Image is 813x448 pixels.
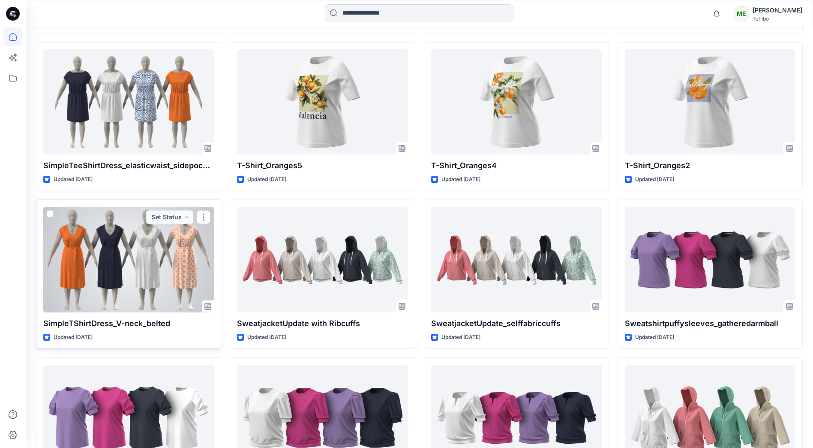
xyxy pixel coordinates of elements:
[237,318,408,330] p: SweatjacketUpdate with Ribcuffs
[431,318,602,330] p: SweatjacketUpdate_selffabriccuffs
[43,318,214,330] p: SimpleTShirtDress_V-neck_belted
[625,49,795,154] a: T-Shirt_Oranges2
[625,207,795,312] a: Sweatshirtpuffysleeves_gatheredarmball
[431,160,602,172] p: T-Shirt_Oranges4
[431,207,602,312] a: SweatjacketUpdate_selffabriccuffs
[43,49,214,154] a: SimpleTeeShirtDress_elasticwaist_sidepockets
[431,49,602,154] a: T-Shirt_Oranges4
[43,160,214,172] p: SimpleTeeShirtDress_elasticwaist_sidepockets
[43,207,214,312] a: SimpleTShirtDress_V-neck_belted
[237,160,408,172] p: T-Shirt_Oranges5
[753,15,802,22] div: Tchibo
[635,333,674,342] p: Updated [DATE]
[237,207,408,312] a: SweatjacketUpdate with Ribcuffs
[625,318,795,330] p: Sweatshirtpuffysleeves_gatheredarmball
[441,333,480,342] p: Updated [DATE]
[625,160,795,172] p: T-Shirt_Oranges2
[441,175,480,184] p: Updated [DATE]
[734,6,749,21] div: ME
[247,175,286,184] p: Updated [DATE]
[54,175,93,184] p: Updated [DATE]
[247,333,286,342] p: Updated [DATE]
[54,333,93,342] p: Updated [DATE]
[635,175,674,184] p: Updated [DATE]
[237,49,408,154] a: T-Shirt_Oranges5
[753,5,802,15] div: [PERSON_NAME]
